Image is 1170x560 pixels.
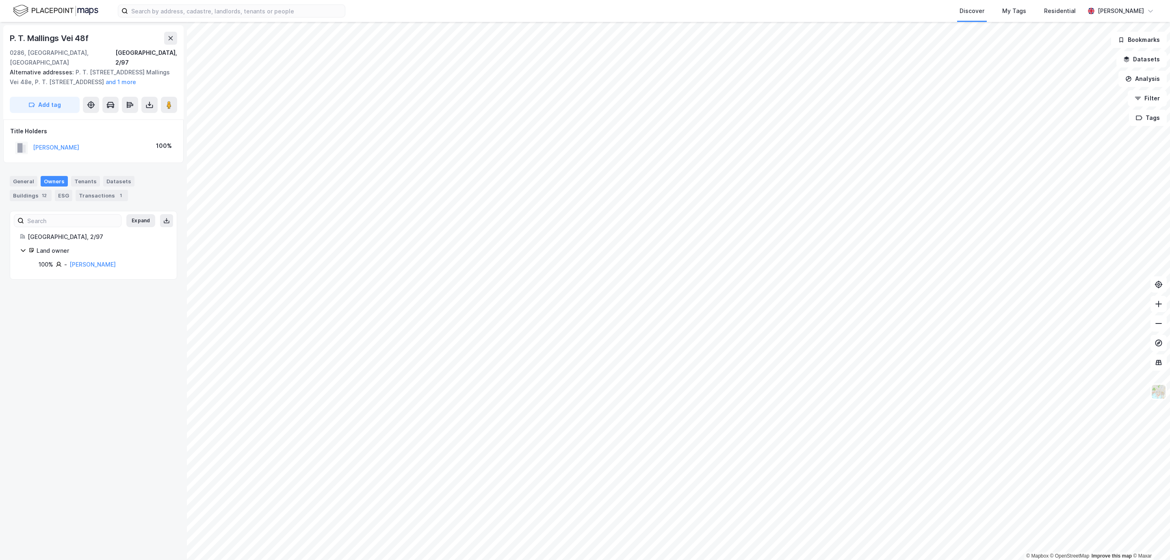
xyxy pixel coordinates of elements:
[10,48,115,67] div: 0286, [GEOGRAPHIC_DATA], [GEOGRAPHIC_DATA]
[103,176,134,187] div: Datasets
[41,176,68,187] div: Owners
[10,176,37,187] div: General
[1026,553,1049,559] a: Mapbox
[960,6,984,16] div: Discover
[128,5,345,17] input: Search by address, cadastre, landlords, tenants or people
[69,261,116,268] a: [PERSON_NAME]
[10,126,177,136] div: Title Holders
[1002,6,1026,16] div: My Tags
[10,190,52,201] div: Buildings
[40,191,48,200] div: 12
[1116,51,1167,67] button: Datasets
[10,32,90,45] div: P. T. Mallings Vei 48f
[1044,6,1076,16] div: Residential
[24,215,121,227] input: Search
[55,190,72,201] div: ESG
[1092,553,1132,559] a: Improve this map
[117,191,125,200] div: 1
[1129,521,1170,560] iframe: Chat Widget
[1151,384,1166,399] img: Z
[28,232,167,242] div: [GEOGRAPHIC_DATA], 2/97
[156,141,172,151] div: 100%
[39,260,53,269] div: 100%
[1129,110,1167,126] button: Tags
[115,48,177,67] div: [GEOGRAPHIC_DATA], 2/97
[1128,90,1167,106] button: Filter
[37,246,167,256] div: Land owner
[1118,71,1167,87] button: Analysis
[1050,553,1090,559] a: OpenStreetMap
[13,4,98,18] img: logo.f888ab2527a4732fd821a326f86c7f29.svg
[1111,32,1167,48] button: Bookmarks
[71,176,100,187] div: Tenants
[64,260,67,269] div: -
[76,190,128,201] div: Transactions
[1098,6,1144,16] div: [PERSON_NAME]
[10,67,171,87] div: P. T. [STREET_ADDRESS] Mallings Vei 48e, P. T. [STREET_ADDRESS]
[10,69,76,76] span: Alternative addresses:
[10,97,80,113] button: Add tag
[126,214,155,227] button: Expand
